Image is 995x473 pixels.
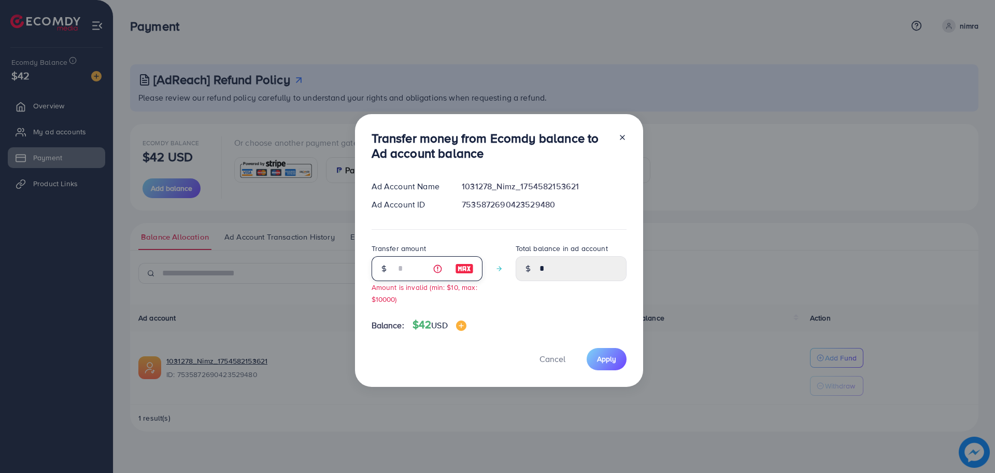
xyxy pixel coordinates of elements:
label: Total balance in ad account [516,243,608,254]
div: Ad Account Name [363,180,454,192]
small: Amount is invalid (min: $10, max: $10000) [372,282,477,304]
img: image [456,321,466,331]
span: Apply [597,354,616,364]
span: Cancel [539,353,565,365]
span: Balance: [372,319,404,331]
h4: $42 [413,318,466,331]
button: Apply [587,348,627,370]
h3: Transfer money from Ecomdy balance to Ad account balance [372,131,610,161]
div: 7535872690423529480 [453,199,634,211]
div: 1031278_Nimz_1754582153621 [453,180,634,192]
span: USD [431,319,447,331]
img: image [455,262,474,275]
button: Cancel [527,348,578,370]
div: Ad Account ID [363,199,454,211]
label: Transfer amount [372,243,426,254]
